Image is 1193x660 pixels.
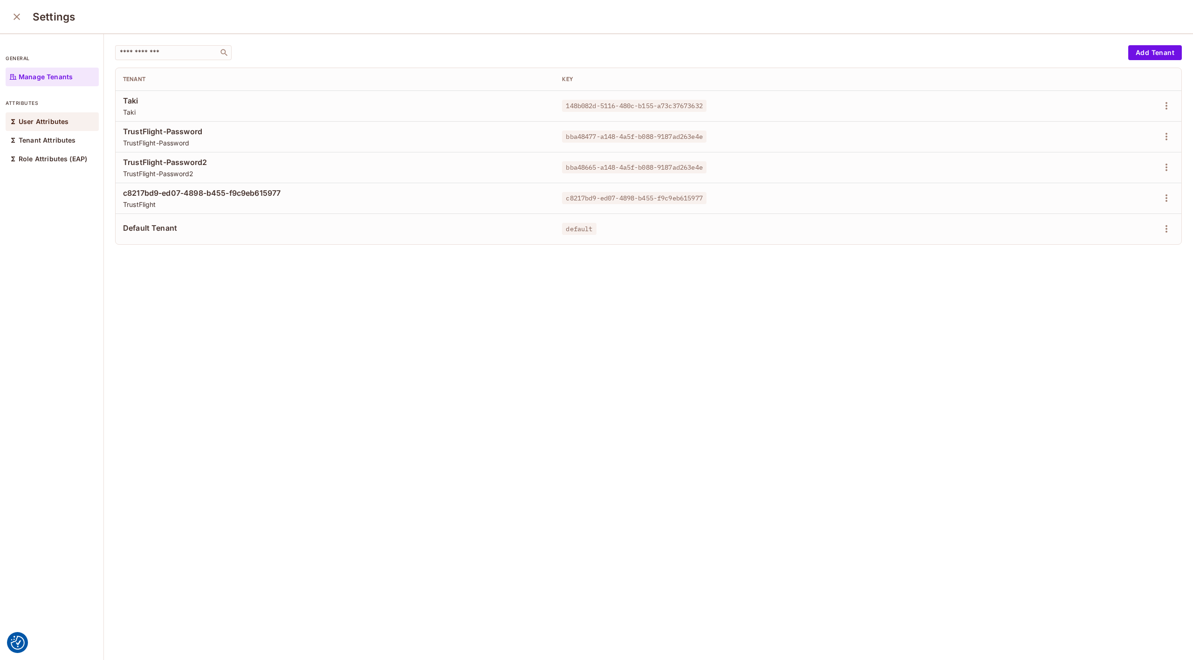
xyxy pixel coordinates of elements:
button: Add Tenant [1128,45,1182,60]
p: general [6,55,99,62]
button: close [7,7,26,26]
span: c8217bd9-ed07-4898-b455-f9c9eb615977 [123,188,547,198]
p: User Attributes [19,118,69,125]
span: default [562,223,596,235]
p: attributes [6,99,99,107]
span: TrustFlight-Password [123,138,547,147]
button: Consent Preferences [11,636,25,650]
span: Taki [123,108,547,117]
div: Tenant [123,76,547,83]
span: Default Tenant [123,223,547,233]
p: Manage Tenants [19,73,73,81]
span: 148b082d-5116-480c-b155-a73c37673632 [562,100,706,112]
span: bba48477-a148-4a5f-b088-9187ad263e4e [562,131,706,143]
img: Revisit consent button [11,636,25,650]
span: TrustFlight [123,200,547,209]
span: bba48665-a148-4a5f-b088-9187ad263e4e [562,161,706,173]
span: Taki [123,96,547,106]
span: TrustFlight-Password2 [123,169,547,178]
span: TrustFlight-Password [123,126,547,137]
h3: Settings [33,10,75,23]
span: c8217bd9-ed07-4898-b455-f9c9eb615977 [562,192,706,204]
span: TrustFlight-Password2 [123,157,547,167]
div: Key [562,76,986,83]
p: Role Attributes (EAP) [19,155,87,163]
p: Tenant Attributes [19,137,76,144]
